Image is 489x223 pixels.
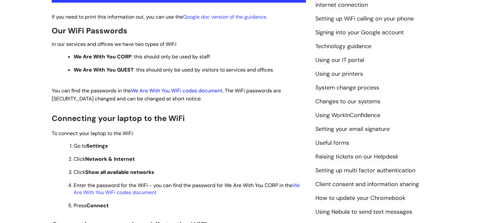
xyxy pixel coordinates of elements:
[74,53,131,60] strong: We Are With You CORP
[85,169,154,176] strong: Show all available networks
[52,13,267,20] span: If you need to print this information out, you can use the .
[86,202,109,209] strong: Connect
[315,167,415,175] a: Setting up multi factor authentication
[315,15,414,23] a: Setting up WiFi calling on your phone
[74,182,300,196] a: We Are With You WiFi codes document
[183,13,266,20] a: Google doc version of the guidance
[74,66,134,73] strong: We Are With You GUEST
[52,87,281,102] span: You can find the passwords in the . The WiFi passwords are [SECURITY_DATA] changed and can be cha...
[315,180,419,189] a: Client consent and information sharing
[131,87,222,94] a: We Are With You WiFi codes document
[315,42,371,51] a: Technology guidance
[52,130,134,137] span: To connect your laptop to the WiFi:
[315,125,390,133] a: Setting your email signature
[52,41,177,47] span: In our services and offices we have two types of WiFi:
[85,156,135,162] strong: Network & Internet
[315,194,405,202] a: How to update your Chromebook
[74,182,300,196] span: Enter the password for the WiFi - you can find the password for We Are With You CORP in the
[315,139,349,147] a: Useful forms
[74,66,273,73] span: : this should only be used by visitors to services and offices
[86,142,108,149] strong: Settings
[315,56,364,64] a: Using our IT portal
[315,70,363,78] a: Using our printers
[74,169,154,176] span: Click
[52,26,127,36] span: Our WiFi Passwords
[52,113,185,123] span: Connecting your laptop to the WiFi
[315,153,398,161] a: Raising tickets on our Helpdesk
[315,98,380,106] a: Changes to our systems
[315,29,404,37] a: Signing into your Google account
[74,202,109,209] span: Press
[315,111,380,120] a: Using WorkInConfidence
[74,53,210,60] span: : this should only be used by staff
[315,208,412,216] a: Using Nebula to send text messages
[74,142,108,149] span: Go to
[315,84,379,92] a: System change process
[74,156,135,162] span: Click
